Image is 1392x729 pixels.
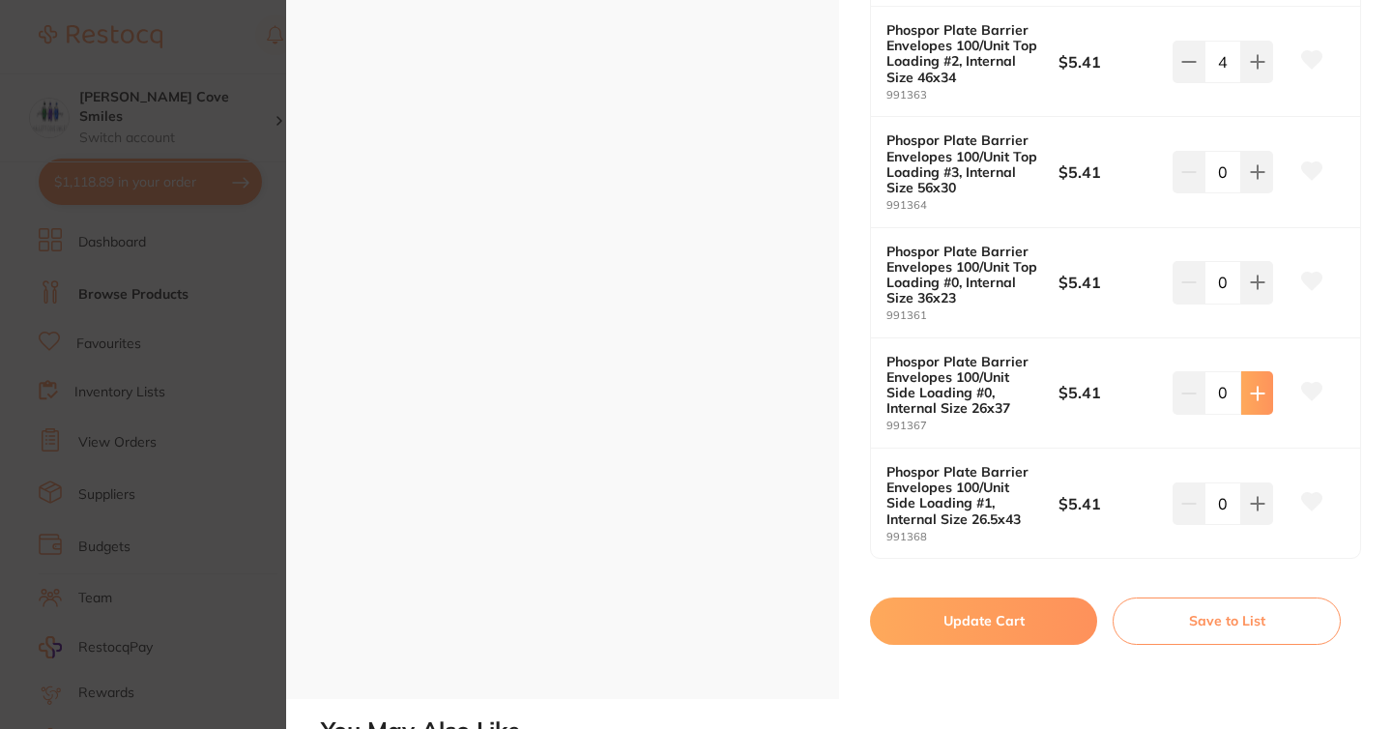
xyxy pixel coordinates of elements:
b: $5.41 [1058,161,1162,183]
small: 991367 [886,420,1058,432]
small: 991361 [886,309,1058,322]
b: $5.41 [1058,382,1162,403]
small: 991363 [886,89,1058,102]
b: $5.41 [1058,493,1162,514]
button: Update Cart [870,598,1097,644]
button: Save to List [1113,598,1341,644]
b: Phospor Plate Barrier Envelopes 100/Unit Side Loading #1, Internal Size 26.5x43 [886,464,1041,526]
b: $5.41 [1058,51,1162,73]
b: Phospor Plate Barrier Envelopes 100/Unit Side Loading #0, Internal Size 26x37 [886,354,1041,416]
b: Phospor Plate Barrier Envelopes 100/Unit Top Loading #0, Internal Size 36x23 [886,244,1041,306]
b: Phospor Plate Barrier Envelopes 100/Unit Top Loading #3, Internal Size 56x30 [886,132,1041,194]
small: 991368 [886,531,1058,543]
small: 991364 [886,199,1058,212]
b: Phospor Plate Barrier Envelopes 100/Unit Top Loading #2, Internal Size 46x34 [886,22,1041,84]
b: $5.41 [1058,272,1162,293]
